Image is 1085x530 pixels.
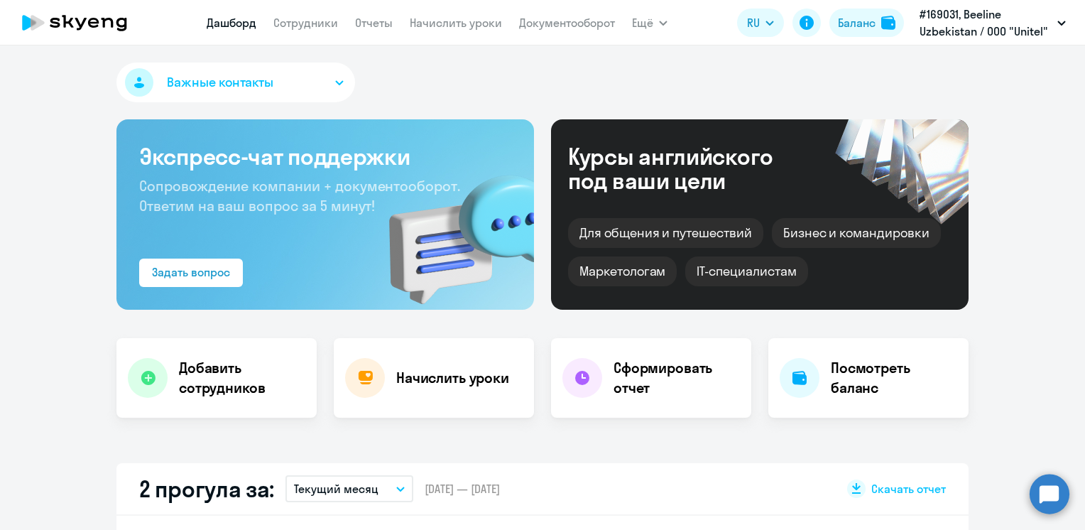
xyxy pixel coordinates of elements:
[167,73,273,92] span: Важные контакты
[410,16,502,30] a: Начислить уроки
[772,218,941,248] div: Бизнес и командировки
[285,475,413,502] button: Текущий месяц
[614,358,740,398] h4: Сформировать отчет
[355,16,393,30] a: Отчеты
[685,256,807,286] div: IT-специалистам
[881,16,895,30] img: balance
[568,218,763,248] div: Для общения и путешествий
[294,480,378,497] p: Текущий месяц
[396,368,509,388] h4: Начислить уроки
[139,177,460,215] span: Сопровождение компании + документооборот. Ответим на ваш вопрос за 5 минут!
[920,6,1052,40] p: #169031, Beeline Uzbekistan / ООО "Unitel"
[737,9,784,37] button: RU
[425,481,500,497] span: [DATE] — [DATE]
[568,256,677,286] div: Маркетологам
[829,9,904,37] button: Балансbalance
[139,259,243,287] button: Задать вопрос
[747,14,760,31] span: RU
[632,14,653,31] span: Ещё
[207,16,256,30] a: Дашборд
[519,16,615,30] a: Документооборот
[831,358,957,398] h4: Посмотреть баланс
[273,16,338,30] a: Сотрудники
[139,142,511,171] h3: Экспресс-чат поддержки
[871,481,946,497] span: Скачать отчет
[179,358,305,398] h4: Добавить сотрудников
[139,475,274,503] h2: 2 прогула за:
[369,150,534,310] img: bg-img
[838,14,876,31] div: Баланс
[568,144,811,193] div: Курсы английского под ваши цели
[912,6,1073,40] button: #169031, Beeline Uzbekistan / ООО "Unitel"
[632,9,667,37] button: Ещё
[116,63,355,102] button: Важные контакты
[152,264,230,281] div: Задать вопрос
